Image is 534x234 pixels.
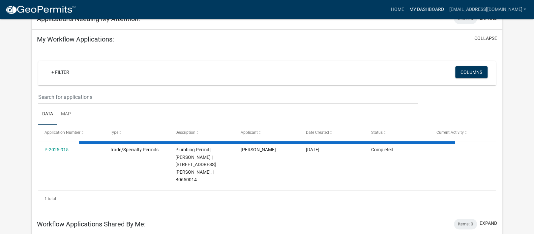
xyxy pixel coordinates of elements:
datatable-header-cell: Date Created [300,125,365,140]
span: 06/23/2025 [306,147,319,152]
span: Completed [371,147,393,152]
datatable-header-cell: Type [104,125,169,140]
span: Application Number [44,130,80,135]
h5: My Workflow Applications: [37,35,114,43]
div: 1 total [38,190,496,207]
datatable-header-cell: Status [365,125,430,140]
span: Trade/Specialty Permits [110,147,159,152]
a: Map [57,104,75,125]
span: Status [371,130,383,135]
div: collapse [32,49,502,214]
h5: Workflow Applications Shared By Me: [37,220,146,228]
div: Items: 0 [454,219,477,229]
a: My Dashboard [406,3,446,16]
span: Type [110,130,118,135]
span: Current Activity [436,130,464,135]
button: expand [480,220,497,227]
span: RACHEL TROLINGER [241,147,276,152]
a: [EMAIL_ADDRESS][DOMAIN_NAME] [446,3,529,16]
button: Columns [455,66,488,78]
datatable-header-cell: Current Activity [430,125,495,140]
datatable-header-cell: Application Number [38,125,104,140]
a: P-2025-915 [44,147,69,152]
datatable-header-cell: Applicant [234,125,299,140]
span: Description [175,130,195,135]
a: + Filter [46,66,74,78]
button: collapse [474,35,497,42]
span: Date Created [306,130,329,135]
input: Search for applications [38,90,418,104]
span: Applicant [241,130,258,135]
a: Data [38,104,57,125]
datatable-header-cell: Description [169,125,234,140]
span: Plumbing Permit | KING NATHANIEL IV | 1010 STEWART AVE, | B0650014 [175,147,216,182]
a: Home [388,3,406,16]
button: expand [480,15,497,22]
